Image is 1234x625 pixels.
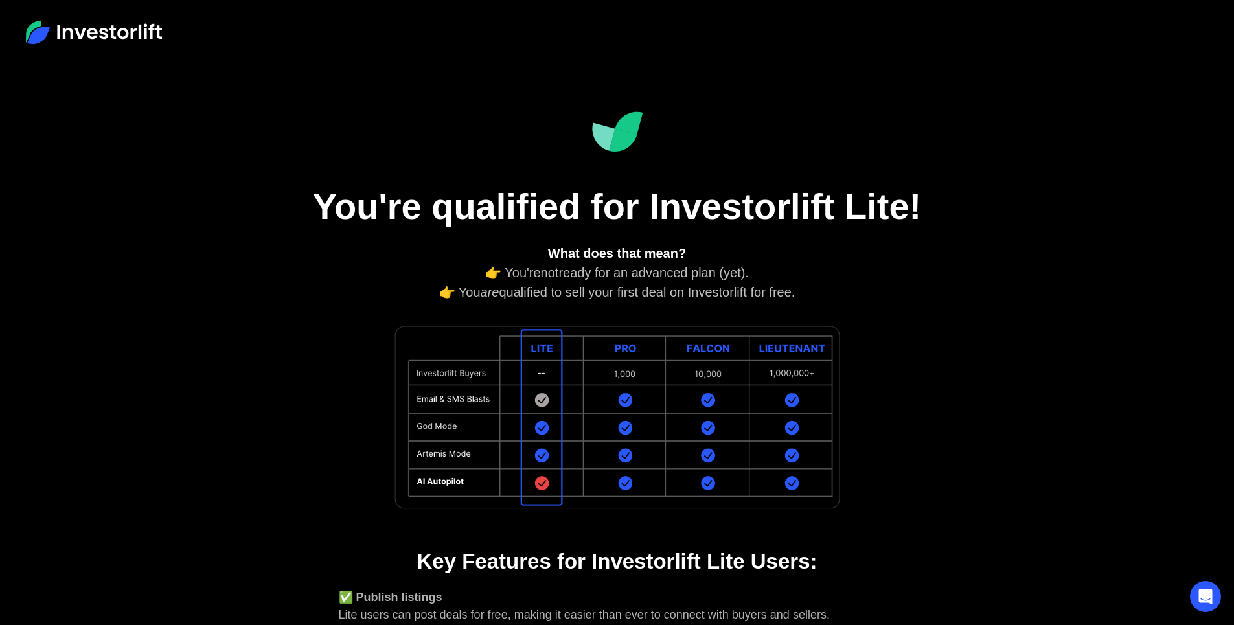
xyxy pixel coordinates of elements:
[1190,581,1221,612] div: Open Intercom Messenger
[541,266,559,280] em: not
[339,244,896,302] div: 👉 You're ready for an advanced plan (yet). 👉 You qualified to sell your first deal on Investorlif...
[548,246,686,260] strong: What does that mean?
[481,285,499,299] em: are
[417,549,817,573] strong: Key Features for Investorlift Lite Users:
[339,591,442,604] strong: ✅ Publish listings
[293,185,941,228] h1: You're qualified for Investorlift Lite!
[591,111,643,152] img: Investorlift Dashboard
